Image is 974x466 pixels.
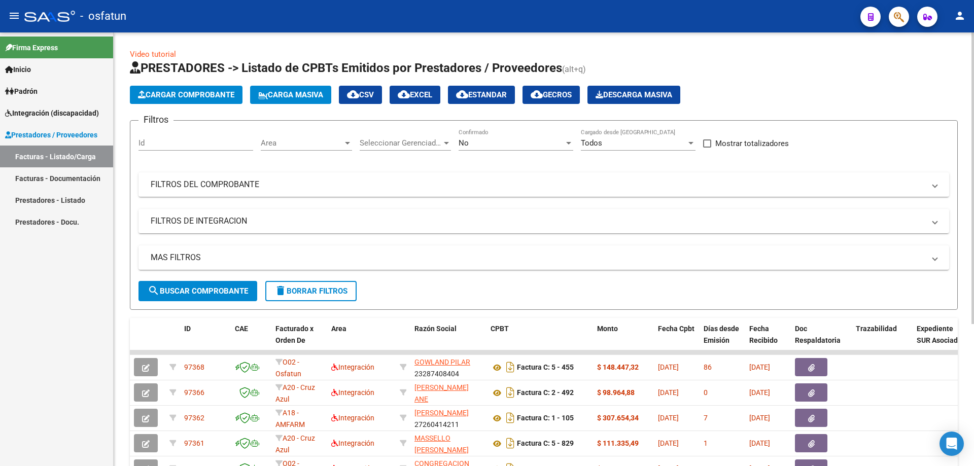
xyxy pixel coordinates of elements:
[504,435,517,451] i: Descargar documento
[235,325,248,333] span: CAE
[80,5,126,27] span: - osfatun
[658,388,679,397] span: [DATE]
[917,325,962,344] span: Expediente SUR Asociado
[587,86,680,104] button: Descarga Masiva
[274,284,287,297] mat-icon: delete
[275,325,314,344] span: Facturado x Orden De
[715,137,789,150] span: Mostrar totalizadores
[390,86,440,104] button: EXCEL
[531,88,543,100] mat-icon: cloud_download
[704,325,739,344] span: Días desde Emisión
[504,410,517,426] i: Descargar documento
[151,252,925,263] mat-panel-title: MAS FILTROS
[414,325,457,333] span: Razón Social
[138,172,949,197] mat-expansion-panel-header: FILTROS DEL COMPROBANTE
[856,325,897,333] span: Trazabilidad
[331,439,374,447] span: Integración
[749,363,770,371] span: [DATE]
[414,382,482,403] div: 27189016951
[261,138,343,148] span: Area
[5,107,99,119] span: Integración (discapacidad)
[331,363,374,371] span: Integración
[795,325,841,344] span: Doc Respaldatoria
[597,363,639,371] strong: $ 148.447,32
[940,432,964,456] div: Open Intercom Messenger
[275,383,315,403] span: A20 - Cruz Azul
[138,90,234,99] span: Cargar Comprobante
[398,90,432,99] span: EXCEL
[504,359,517,375] i: Descargar documento
[791,318,852,363] datatable-header-cell: Doc Respaldatoria
[517,440,574,448] strong: Factura C: 5 - 829
[8,10,20,22] mat-icon: menu
[180,318,231,363] datatable-header-cell: ID
[581,138,602,148] span: Todos
[531,90,572,99] span: Gecros
[517,364,574,372] strong: Factura C: 5 - 455
[597,439,639,447] strong: $ 111.335,49
[258,90,323,99] span: Carga Masiva
[456,88,468,100] mat-icon: cloud_download
[398,88,410,100] mat-icon: cloud_download
[414,409,469,417] span: [PERSON_NAME]
[5,129,97,140] span: Prestadores / Proveedores
[913,318,968,363] datatable-header-cell: Expediente SUR Asociado
[331,388,374,397] span: Integración
[148,284,160,297] mat-icon: search
[414,356,482,378] div: 23287408404
[271,318,327,363] datatable-header-cell: Facturado x Orden De
[410,318,486,363] datatable-header-cell: Razón Social
[360,138,442,148] span: Seleccionar Gerenciador
[597,414,639,422] strong: $ 307.654,34
[5,86,38,97] span: Padrón
[331,414,374,422] span: Integración
[331,325,346,333] span: Area
[562,64,586,74] span: (alt+q)
[749,325,778,344] span: Fecha Recibido
[250,86,331,104] button: Carga Masiva
[414,434,469,454] span: MASSELLO [PERSON_NAME]
[700,318,745,363] datatable-header-cell: Días desde Emisión
[658,439,679,447] span: [DATE]
[275,358,301,389] span: O02 - Osfatun Propio
[327,318,396,363] datatable-header-cell: Area
[587,86,680,104] app-download-masive: Descarga masiva de comprobantes (adjuntos)
[954,10,966,22] mat-icon: person
[151,216,925,227] mat-panel-title: FILTROS DE INTEGRACION
[414,433,482,454] div: 27303444055
[265,281,357,301] button: Borrar Filtros
[504,384,517,401] i: Descargar documento
[456,90,507,99] span: Estandar
[749,414,770,422] span: [DATE]
[658,363,679,371] span: [DATE]
[414,407,482,428] div: 27260414211
[138,209,949,233] mat-expansion-panel-header: FILTROS DE INTEGRACION
[339,86,382,104] button: CSV
[448,86,515,104] button: Estandar
[151,179,925,190] mat-panel-title: FILTROS DEL COMPROBANTE
[704,388,708,397] span: 0
[5,64,31,75] span: Inicio
[597,325,618,333] span: Monto
[593,318,654,363] datatable-header-cell: Monto
[658,325,694,333] span: Fecha Cpbt
[184,414,204,422] span: 97362
[347,90,374,99] span: CSV
[749,439,770,447] span: [DATE]
[130,50,176,59] a: Video tutorial
[414,383,469,403] span: [PERSON_NAME] ANE
[658,414,679,422] span: [DATE]
[184,439,204,447] span: 97361
[148,286,248,296] span: Buscar Comprobante
[5,42,58,53] span: Firma Express
[184,388,204,397] span: 97366
[745,318,791,363] datatable-header-cell: Fecha Recibido
[596,90,672,99] span: Descarga Masiva
[130,61,562,75] span: PRESTADORES -> Listado de CPBTs Emitidos por Prestadores / Proveedores
[517,414,574,422] strong: Factura C: 1 - 105
[704,439,708,447] span: 1
[231,318,271,363] datatable-header-cell: CAE
[130,86,242,104] button: Cargar Comprobante
[486,318,593,363] datatable-header-cell: CPBT
[184,363,204,371] span: 97368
